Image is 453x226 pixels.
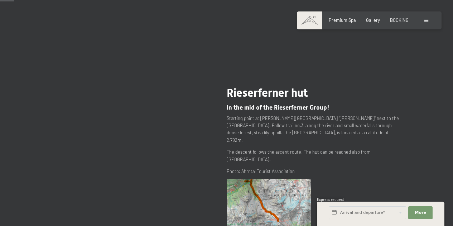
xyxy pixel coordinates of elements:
[329,17,356,23] a: Premium Spa
[227,148,399,163] p: The descent follows the ascent route. The hut can be reached also from [GEOGRAPHIC_DATA].
[366,17,380,23] a: Gallery
[415,210,426,216] span: More
[390,17,409,23] a: BOOKING
[227,104,329,111] span: In the mid of the Rieserferner Group!
[227,86,308,100] span: Rieserferner hut
[317,197,344,202] span: Express request
[227,115,399,144] p: Starting point at [PERSON_NAME][GEOGRAPHIC_DATA] "[PERSON_NAME]" next to the [GEOGRAPHIC_DATA]. F...
[408,206,433,219] button: More
[227,168,399,175] p: Photo: Ahrntal Tourist Association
